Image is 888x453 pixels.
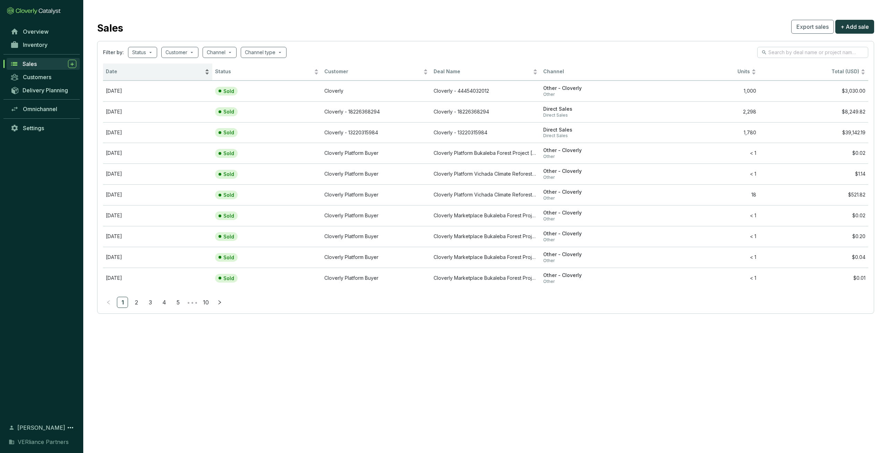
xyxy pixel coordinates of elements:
td: Cloverly - 13220315984 [431,122,540,143]
td: Cloverly - 18226368294 [431,101,540,122]
td: Cloverly Platform Vichada Climate Reforestation Project (PAZ) Sep 26 [431,184,540,205]
li: 2 [131,297,142,308]
td: May 29 2023 [103,226,212,247]
button: Export sales [791,20,834,34]
td: < 1 [650,163,759,184]
span: Omnichannel [23,106,57,112]
span: Other - Cloverly [543,210,647,216]
td: Aug 30 2024 [103,122,212,143]
span: Other - Cloverly [543,168,647,175]
td: $8,249.82 [759,101,868,122]
td: May 26 2023 [103,268,212,288]
span: Other [543,175,647,180]
span: Filter by: [103,49,124,56]
span: Inventory [23,41,48,48]
td: Cloverly Platform Buyer [322,226,431,247]
span: Sales [23,60,37,67]
span: Delivery Planning [23,87,68,94]
p: Sold [223,129,234,136]
p: Sold [223,171,234,177]
a: Overview [7,26,80,37]
p: Sold [223,88,234,94]
span: Other - Cloverly [543,189,647,195]
td: < 1 [650,268,759,288]
span: Customer [324,68,422,75]
li: 4 [159,297,170,308]
a: 5 [173,297,183,308]
td: $0.02 [759,143,868,163]
td: Cloverly Platform Buyer [322,268,431,288]
td: < 1 [650,247,759,268]
li: Previous Page [103,297,114,308]
span: Other [543,92,647,97]
span: Other - Cloverly [543,230,647,237]
td: Cloverly Marketplace Bukaleba Forest Project May 29 [431,226,540,247]
td: Cloverly Platform Buyer [322,247,431,268]
td: Cloverly Platform Buyer [322,163,431,184]
li: Next Page [214,297,225,308]
span: Other [543,216,647,222]
td: May 28 2023 [103,247,212,268]
td: Cloverly Platform Buyer [322,184,431,205]
th: Units [650,64,759,81]
td: $0.20 [759,226,868,247]
span: Settings [23,125,44,132]
li: 5 [172,297,183,308]
a: Customers [7,71,80,83]
span: Other - Cloverly [543,147,647,154]
td: $0.02 [759,205,868,226]
td: Cloverly - 13220315984 [322,122,431,143]
li: 3 [145,297,156,308]
span: Other [543,237,647,243]
a: Delivery Planning [7,84,80,96]
button: + Add sale [835,20,874,34]
td: Sep 24 2024 [103,101,212,122]
td: $0.04 [759,247,868,268]
td: $3,030.00 [759,81,868,101]
p: Sold [223,254,234,261]
td: 2,298 [650,101,759,122]
th: Status [212,64,322,81]
span: Other [543,258,647,263]
span: Direct Sales [543,112,647,118]
td: Oct 29 2024 [103,163,212,184]
td: Cloverly Marketplace Bukaleba Forest Project May 30 [431,205,540,226]
span: Other [543,195,647,201]
span: Total (USD) [831,68,859,74]
span: [PERSON_NAME] [17,423,65,432]
td: Sep 24 2025 [103,81,212,101]
td: 18 [650,184,759,205]
a: Inventory [7,39,80,51]
td: Cloverly Platform Buyer [322,143,431,163]
a: 1 [117,297,128,308]
td: < 1 [650,205,759,226]
input: Search by deal name or project name... [768,49,858,56]
th: Channel [540,64,650,81]
span: Direct Sales [543,127,647,133]
td: Cloverly Platform Vichada Climate Reforestation Project (PAZ) Oct 29 [431,163,540,184]
span: Direct Sales [543,133,647,139]
td: < 1 [650,143,759,163]
td: < 1 [650,226,759,247]
span: Other - Cloverly [543,251,647,258]
p: Sold [223,192,234,198]
li: Next 5 Pages [186,297,197,308]
td: $39,142.19 [759,122,868,143]
td: Cloverly Platform Bukaleba Forest Project Dec 17 [431,143,540,163]
span: Date [106,68,203,75]
button: right [214,297,225,308]
span: Export sales [796,23,829,31]
td: May 30 2023 [103,205,212,226]
td: Cloverly Platform Buyer [322,205,431,226]
li: 10 [200,297,211,308]
td: $521.82 [759,184,868,205]
a: Omnichannel [7,103,80,115]
p: Sold [223,275,234,282]
p: Sold [223,150,234,157]
span: Other [543,279,647,284]
span: VERliance Partners [18,438,69,446]
span: Direct Sales [543,106,647,112]
td: $0.01 [759,268,868,288]
h2: Sales [97,21,123,35]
